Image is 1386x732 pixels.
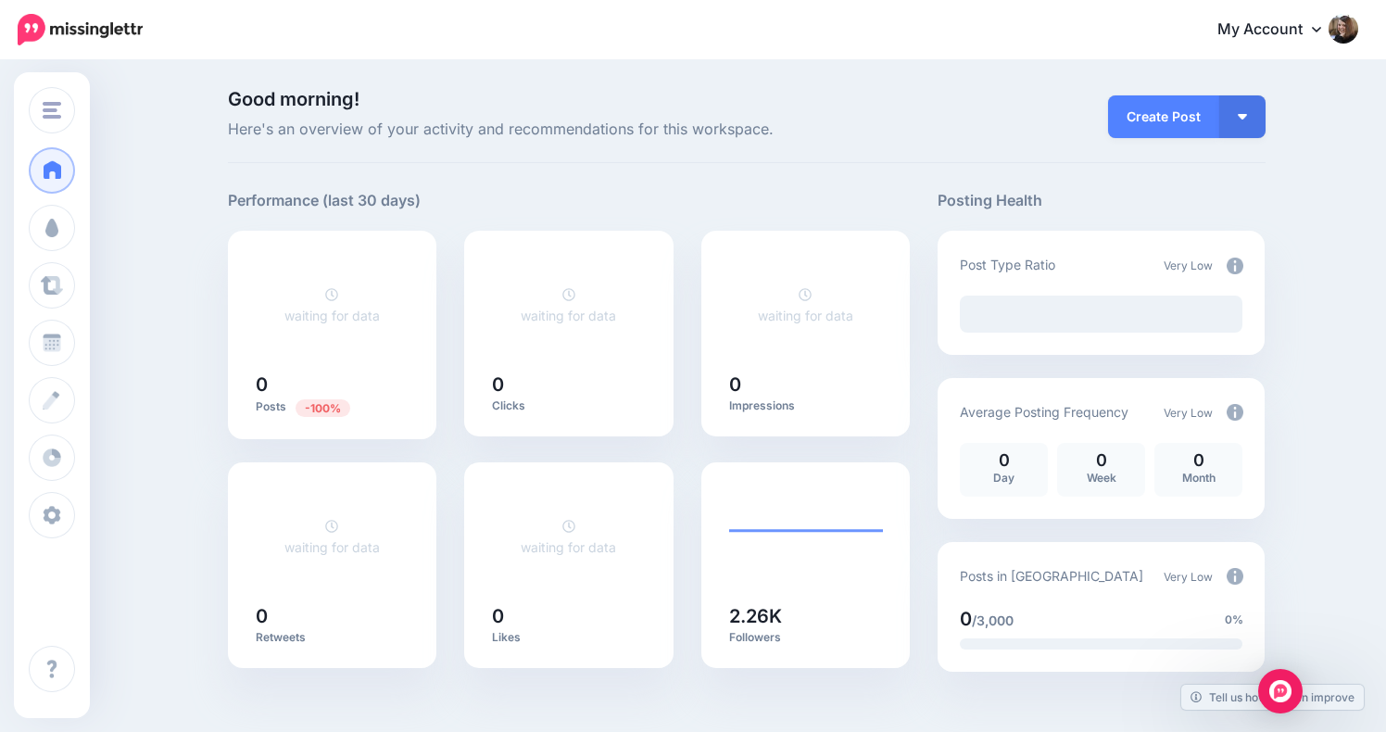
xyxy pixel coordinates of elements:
a: Create Post [1108,95,1219,138]
h5: Performance (last 30 days) [228,189,421,212]
h5: 0 [492,607,646,625]
h5: 0 [729,375,883,394]
a: waiting for data [284,286,380,323]
a: waiting for data [521,518,616,555]
span: 0 [960,608,972,630]
p: Followers [729,630,883,645]
p: Posts [256,398,409,416]
span: /3,000 [972,612,1014,628]
p: Posts in [GEOGRAPHIC_DATA] [960,565,1143,587]
div: Open Intercom Messenger [1258,669,1303,713]
p: Average Posting Frequency [960,401,1128,423]
span: Very Low [1164,570,1213,584]
h5: Posting Health [938,189,1265,212]
p: Post Type Ratio [960,254,1055,275]
a: waiting for data [758,286,853,323]
span: Month [1182,471,1216,485]
h5: 0 [256,607,409,625]
h5: 0 [256,375,409,394]
span: Very Low [1164,406,1213,420]
span: Week [1087,471,1116,485]
a: waiting for data [284,518,380,555]
p: 0 [1164,452,1233,469]
img: Missinglettr [18,14,143,45]
p: Impressions [729,398,883,413]
img: arrow-down-white.png [1238,114,1247,120]
p: 0 [1066,452,1136,469]
img: info-circle-grey.png [1227,404,1243,421]
p: Clicks [492,398,646,413]
img: info-circle-grey.png [1227,258,1243,274]
p: 0 [969,452,1039,469]
a: My Account [1199,7,1358,53]
h5: 0 [492,375,646,394]
span: Day [993,471,1014,485]
span: Very Low [1164,259,1213,272]
a: Tell us how we can improve [1181,685,1364,710]
p: Likes [492,630,646,645]
span: Good morning! [228,88,359,110]
a: waiting for data [521,286,616,323]
span: 0% [1225,611,1243,629]
span: Here's an overview of your activity and recommendations for this workspace. [228,118,911,142]
p: Retweets [256,630,409,645]
span: Previous period: 6 [296,399,350,417]
img: menu.png [43,102,61,119]
h5: 2.26K [729,607,883,625]
img: info-circle-grey.png [1227,568,1243,585]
